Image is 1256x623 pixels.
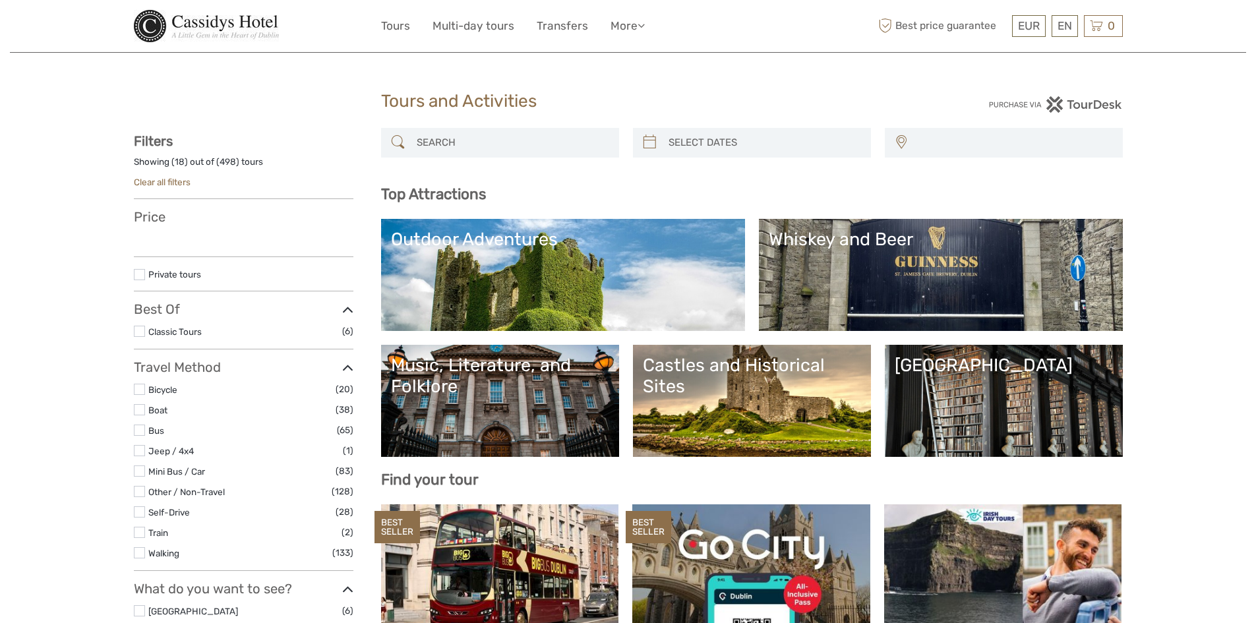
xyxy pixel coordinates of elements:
div: Whiskey and Beer [769,229,1113,250]
div: Outdoor Adventures [391,229,735,250]
a: Clear all filters [134,177,191,187]
a: Classic Tours [148,326,202,337]
a: [GEOGRAPHIC_DATA] [148,606,238,616]
span: EUR [1018,19,1040,32]
a: Transfers [537,16,588,36]
span: (38) [336,402,353,417]
a: [GEOGRAPHIC_DATA] [895,355,1113,447]
span: (128) [332,484,353,499]
b: Find your tour [381,471,479,489]
span: (1) [343,443,353,458]
span: (2) [342,525,353,540]
span: 0 [1106,19,1117,32]
a: Multi-day tours [433,16,514,36]
span: (65) [337,423,353,438]
a: Jeep / 4x4 [148,446,194,456]
div: Music, Literature, and Folklore [391,355,609,398]
span: (6) [342,603,353,618]
a: Bicycle [148,384,177,395]
div: Showing ( ) out of ( ) tours [134,156,353,176]
a: Music, Literature, and Folklore [391,355,609,447]
a: More [611,16,645,36]
span: (133) [332,545,353,560]
strong: Filters [134,133,173,149]
div: EN [1052,15,1078,37]
input: SELECT DATES [663,131,864,154]
b: Top Attractions [381,185,486,203]
div: Castles and Historical Sites [643,355,861,398]
a: Castles and Historical Sites [643,355,861,447]
input: SEARCH [411,131,613,154]
span: (28) [336,504,353,519]
div: BEST SELLER [626,511,671,544]
div: [GEOGRAPHIC_DATA] [895,355,1113,376]
label: 18 [175,156,185,168]
span: (20) [336,382,353,397]
a: Walking [148,548,179,558]
a: Other / Non-Travel [148,487,225,497]
a: Boat [148,405,167,415]
a: Mini Bus / Car [148,466,205,477]
a: Private tours [148,269,201,280]
a: Bus [148,425,164,436]
h3: What do you want to see? [134,581,353,597]
h3: Travel Method [134,359,353,375]
img: 377-0552fc04-05ca-4cc7-9c8e-c31e135f8cb0_logo_small.jpg [134,10,279,42]
div: BEST SELLER [374,511,420,544]
label: 498 [220,156,236,168]
a: Self-Drive [148,507,190,518]
span: Best price guarantee [876,15,1009,37]
h3: Price [134,209,353,225]
a: Train [148,527,168,538]
img: PurchaseViaTourDesk.png [988,96,1122,113]
a: Whiskey and Beer [769,229,1113,321]
span: (83) [336,463,353,479]
a: Outdoor Adventures [391,229,735,321]
h1: Tours and Activities [381,91,876,112]
span: (6) [342,324,353,339]
h3: Best Of [134,301,353,317]
a: Tours [381,16,410,36]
